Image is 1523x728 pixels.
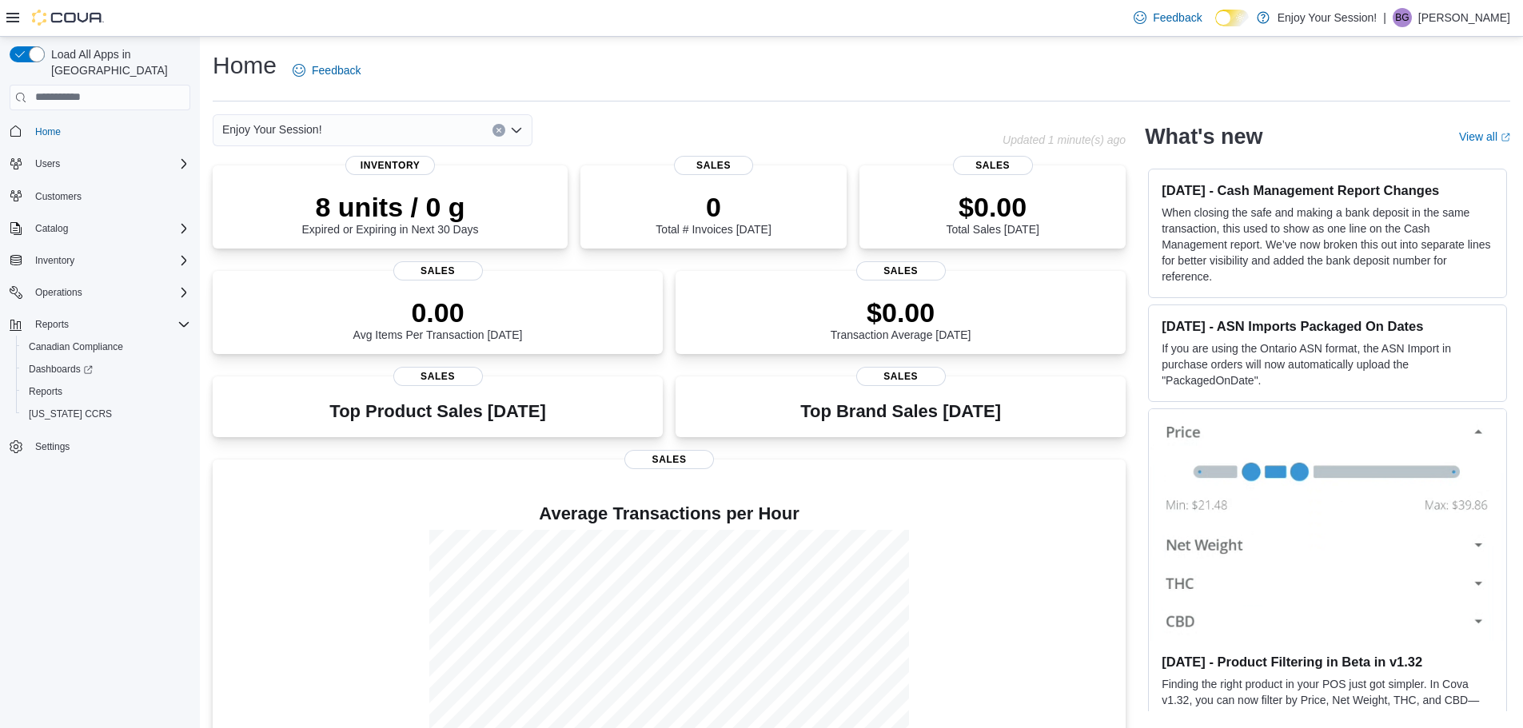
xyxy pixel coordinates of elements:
[16,358,197,380] a: Dashboards
[213,50,277,82] h1: Home
[22,360,99,379] a: Dashboards
[856,261,946,280] span: Sales
[29,122,67,141] a: Home
[1153,10,1202,26] span: Feedback
[345,156,435,175] span: Inventory
[1003,133,1126,146] p: Updated 1 minute(s) ago
[29,436,190,456] span: Settings
[1395,8,1409,27] span: BG
[1393,8,1412,27] div: Bobby Gibbons
[29,340,123,353] span: Canadian Compliance
[1215,26,1216,27] span: Dark Mode
[29,437,76,456] a: Settings
[1278,8,1377,27] p: Enjoy Your Session!
[29,121,190,141] span: Home
[29,251,190,270] span: Inventory
[3,435,197,458] button: Settings
[22,337,130,356] a: Canadian Compliance
[302,191,479,223] p: 8 units / 0 g
[492,124,505,137] button: Clear input
[1162,205,1493,284] p: When closing the safe and making a bank deposit in the same transaction, this used to show as one...
[222,120,322,139] span: Enjoy Your Session!
[329,402,545,421] h3: Top Product Sales [DATE]
[674,156,754,175] span: Sales
[29,315,75,334] button: Reports
[22,382,190,401] span: Reports
[22,404,118,424] a: [US_STATE] CCRS
[800,402,1001,421] h3: Top Brand Sales [DATE]
[1501,133,1510,142] svg: External link
[1145,124,1262,149] h2: What's new
[35,318,69,331] span: Reports
[831,296,971,328] p: $0.00
[656,191,771,223] p: 0
[302,191,479,236] div: Expired or Expiring in Next 30 Days
[29,283,89,302] button: Operations
[1215,10,1249,26] input: Dark Mode
[3,120,197,143] button: Home
[29,363,93,376] span: Dashboards
[656,191,771,236] div: Total # Invoices [DATE]
[1162,654,1493,670] h3: [DATE] - Product Filtering in Beta in v1.32
[353,296,523,328] p: 0.00
[3,313,197,336] button: Reports
[29,315,190,334] span: Reports
[22,382,69,401] a: Reports
[10,113,190,500] nav: Complex example
[1162,318,1493,334] h3: [DATE] - ASN Imports Packaged On Dates
[1162,340,1493,388] p: If you are using the Ontario ASN format, the ASN Import in purchase orders will now automatically...
[29,385,62,398] span: Reports
[1127,2,1208,34] a: Feedback
[831,296,971,341] div: Transaction Average [DATE]
[946,191,1039,223] p: $0.00
[3,185,197,208] button: Customers
[29,408,112,420] span: [US_STATE] CCRS
[953,156,1033,175] span: Sales
[312,62,361,78] span: Feedback
[3,249,197,272] button: Inventory
[29,251,81,270] button: Inventory
[393,261,483,280] span: Sales
[3,281,197,304] button: Operations
[3,153,197,175] button: Users
[3,217,197,240] button: Catalog
[29,283,190,302] span: Operations
[1383,8,1386,27] p: |
[35,440,70,453] span: Settings
[16,336,197,358] button: Canadian Compliance
[35,125,61,138] span: Home
[510,124,523,137] button: Open list of options
[946,191,1039,236] div: Total Sales [DATE]
[22,360,190,379] span: Dashboards
[35,157,60,170] span: Users
[22,404,190,424] span: Washington CCRS
[624,450,714,469] span: Sales
[29,219,74,238] button: Catalog
[16,380,197,403] button: Reports
[29,154,190,173] span: Users
[35,222,68,235] span: Catalog
[393,367,483,386] span: Sales
[16,403,197,425] button: [US_STATE] CCRS
[29,186,190,206] span: Customers
[35,286,82,299] span: Operations
[29,187,88,206] a: Customers
[35,254,74,267] span: Inventory
[29,219,190,238] span: Catalog
[35,190,82,203] span: Customers
[353,296,523,341] div: Avg Items Per Transaction [DATE]
[32,10,104,26] img: Cova
[45,46,190,78] span: Load All Apps in [GEOGRAPHIC_DATA]
[1162,182,1493,198] h3: [DATE] - Cash Management Report Changes
[856,367,946,386] span: Sales
[22,337,190,356] span: Canadian Compliance
[1418,8,1510,27] p: [PERSON_NAME]
[286,54,367,86] a: Feedback
[225,504,1113,523] h4: Average Transactions per Hour
[29,154,66,173] button: Users
[1459,130,1510,143] a: View allExternal link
